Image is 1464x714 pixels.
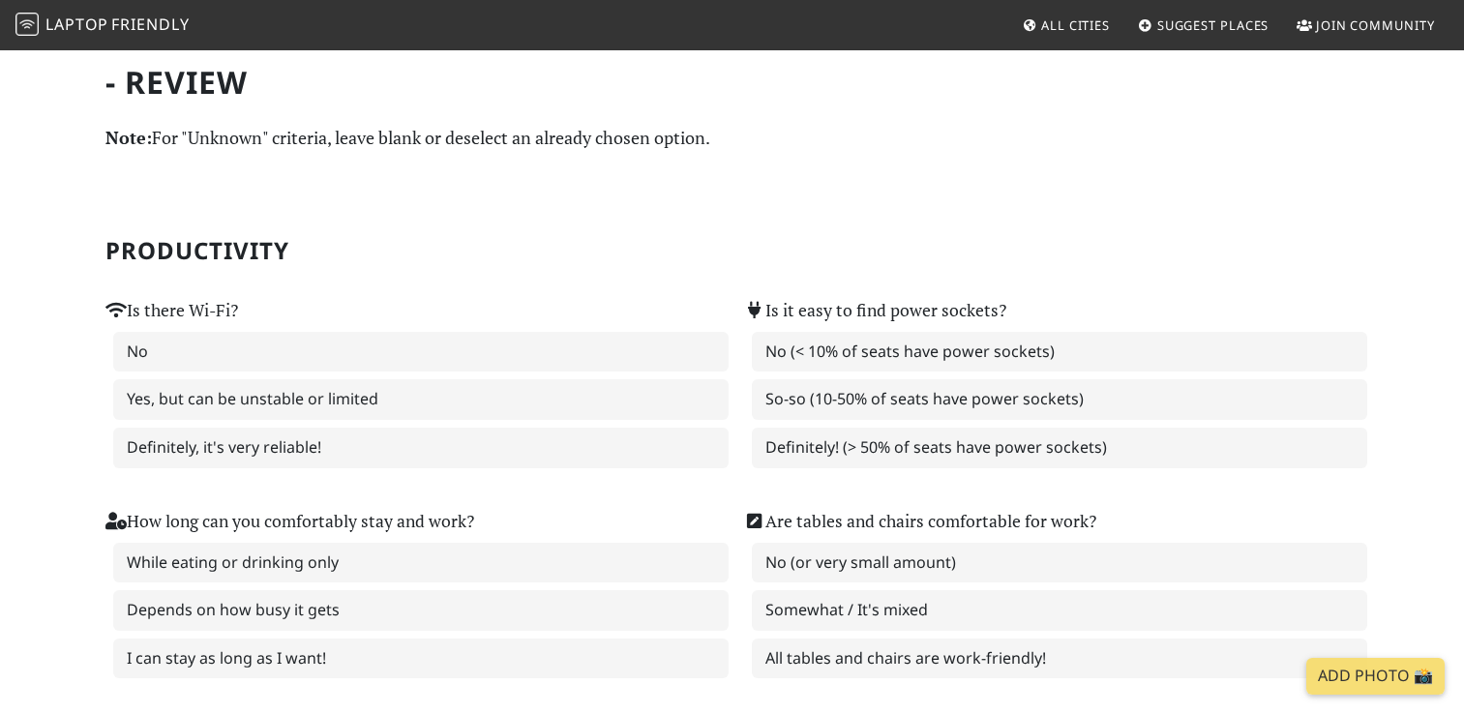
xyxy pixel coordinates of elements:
[1306,658,1445,695] a: Add Photo 📸
[113,639,729,679] label: I can stay as long as I want!
[113,379,729,420] label: Yes, but can be unstable or limited
[1041,16,1110,34] span: All Cities
[113,543,729,583] label: While eating or drinking only
[1157,16,1270,34] span: Suggest Places
[111,14,189,35] span: Friendly
[752,332,1367,372] label: No (< 10% of seats have power sockets)
[1130,8,1277,43] a: Suggest Places
[113,332,729,372] label: No
[105,124,1359,152] p: For "Unknown" criteria, leave blank or deselect an already chosen option.
[113,428,729,468] label: Definitely, it's very reliable!
[105,126,152,149] strong: Note:
[752,379,1367,420] label: So-so (10-50% of seats have power sockets)
[15,9,190,43] a: LaptopFriendly LaptopFriendly
[744,508,1096,535] label: Are tables and chairs comfortable for work?
[1014,8,1118,43] a: All Cities
[1289,8,1443,43] a: Join Community
[744,297,1006,324] label: Is it easy to find power sockets?
[113,590,729,631] label: Depends on how busy it gets
[752,543,1367,583] label: No (or very small amount)
[752,428,1367,468] label: Definitely! (> 50% of seats have power sockets)
[1316,16,1435,34] span: Join Community
[105,64,1359,101] h1: - Review
[15,13,39,36] img: LaptopFriendly
[752,639,1367,679] label: All tables and chairs are work-friendly!
[45,14,108,35] span: Laptop
[105,237,1359,265] h2: Productivity
[752,590,1367,631] label: Somewhat / It's mixed
[105,508,474,535] label: How long can you comfortably stay and work?
[105,297,238,324] label: Is there Wi-Fi?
